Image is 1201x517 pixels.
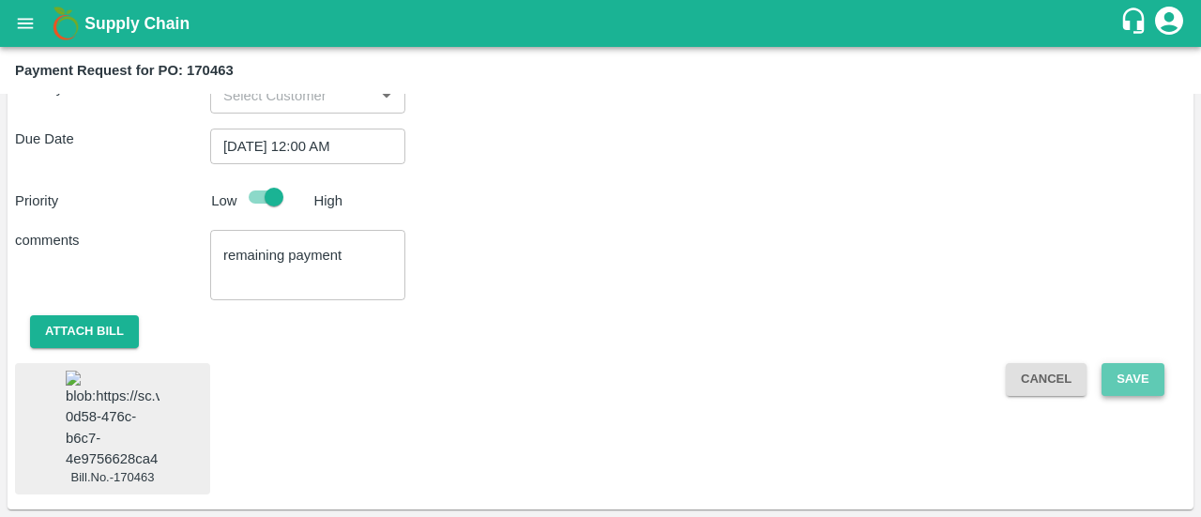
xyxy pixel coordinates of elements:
b: Payment Request for PO: 170463 [15,63,234,78]
input: Select Customer [216,84,369,108]
textarea: remaining payment [223,246,392,285]
p: comments [15,230,210,251]
b: Supply Chain [84,14,190,33]
button: Save [1102,363,1163,396]
span: Bill.No.-170463 [71,469,155,487]
img: blob:https://sc.vegrow.in/34a3f1bf-0d58-476c-b6c7-4e9756628ca4 [66,371,160,469]
button: open drawer [4,2,47,45]
img: logo [47,5,84,42]
p: Due Date [15,129,210,149]
div: customer-support [1119,7,1152,40]
button: Cancel [1006,363,1087,396]
p: Priority [15,190,204,211]
div: account of current user [1152,4,1186,43]
p: Low [211,190,236,211]
button: Open [374,84,399,108]
button: Attach bill [30,315,139,348]
a: Supply Chain [84,10,1119,37]
input: Choose date, selected date is Sep 5, 2025 [210,129,392,164]
p: High [314,190,343,211]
